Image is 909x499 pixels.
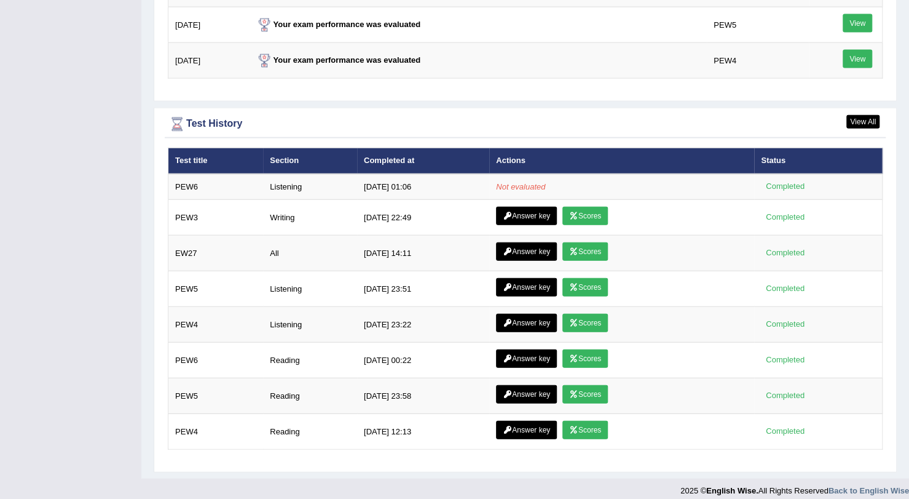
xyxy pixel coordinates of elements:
[562,421,608,439] a: Scores
[707,7,808,43] td: PEW5
[357,236,489,271] td: [DATE] 14:11
[168,343,264,378] td: PEW6
[168,174,264,200] td: PEW6
[761,247,809,260] div: Completed
[846,115,879,129] a: View All
[357,174,489,200] td: [DATE] 01:06
[496,349,557,368] a: Answer key
[168,271,264,307] td: PEW5
[496,385,557,404] a: Answer key
[562,207,608,225] a: Scores
[263,148,357,174] th: Section
[761,389,809,402] div: Completed
[680,479,909,497] div: 2025 © All Rights Reserved
[168,200,264,236] td: PEW3
[761,211,809,224] div: Completed
[496,278,557,297] a: Answer key
[761,425,809,438] div: Completed
[761,282,809,295] div: Completed
[168,7,248,43] td: [DATE]
[263,378,357,414] td: Reading
[562,314,608,332] a: Scores
[843,50,872,68] a: View
[496,207,557,225] a: Answer key
[496,242,557,261] a: Answer key
[496,314,557,332] a: Answer key
[357,307,489,343] td: [DATE] 23:22
[496,182,545,191] em: Not evaluated
[761,180,809,193] div: Completed
[255,20,421,29] strong: Your exam performance was evaluated
[168,378,264,414] td: PEW5
[263,236,357,271] td: All
[357,414,489,450] td: [DATE] 12:13
[168,148,264,174] th: Test title
[562,278,608,297] a: Scores
[263,343,357,378] td: Reading
[828,486,909,495] a: Back to English Wise
[168,115,883,134] div: Test History
[168,414,264,450] td: PEW4
[263,271,357,307] td: Listening
[761,318,809,331] div: Completed
[168,236,264,271] td: EW27
[263,200,357,236] td: Writing
[255,55,421,65] strong: Your exam performance was evaluated
[706,486,758,495] strong: English Wise.
[168,43,248,79] td: [DATE]
[357,271,489,307] td: [DATE] 23:51
[562,242,608,261] a: Scores
[263,174,357,200] td: Listening
[707,43,808,79] td: PEW4
[843,14,872,33] a: View
[357,343,489,378] td: [DATE] 00:22
[357,148,489,174] th: Completed at
[263,414,357,450] td: Reading
[263,307,357,343] td: Listening
[761,354,809,367] div: Completed
[357,378,489,414] td: [DATE] 23:58
[489,148,754,174] th: Actions
[357,200,489,236] td: [DATE] 22:49
[496,421,557,439] a: Answer key
[562,349,608,368] a: Scores
[562,385,608,404] a: Scores
[168,307,264,343] td: PEW4
[754,148,882,174] th: Status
